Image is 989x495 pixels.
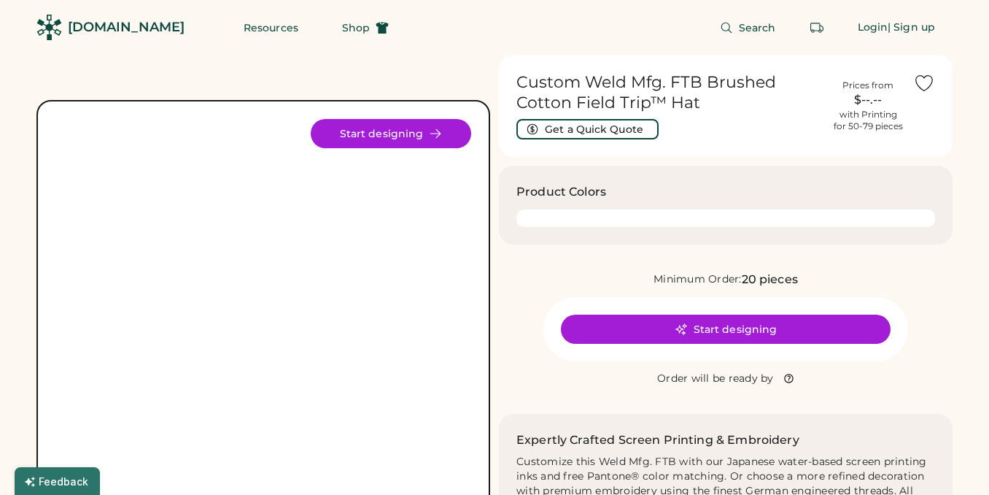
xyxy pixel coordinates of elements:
[834,109,903,132] div: with Printing for 50-79 pieces
[342,23,370,33] span: Shop
[516,72,823,113] h1: Custom Weld Mfg. FTB Brushed Cotton Field Trip™ Hat
[888,20,935,35] div: | Sign up
[68,18,185,37] div: [DOMAIN_NAME]
[36,15,62,40] img: Rendered Logo - Screens
[842,80,893,91] div: Prices from
[742,271,798,288] div: 20 pieces
[802,13,831,42] button: Retrieve an order
[516,183,606,201] h3: Product Colors
[226,13,316,42] button: Resources
[325,13,406,42] button: Shop
[657,372,774,386] div: Order will be ready by
[702,13,794,42] button: Search
[516,431,799,449] h2: Expertly Crafted Screen Printing & Embroidery
[831,91,904,109] div: $--.--
[561,315,891,344] button: Start designing
[653,272,742,287] div: Minimum Order:
[739,23,776,33] span: Search
[311,119,471,148] button: Start designing
[858,20,888,35] div: Login
[516,119,659,139] button: Get a Quick Quote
